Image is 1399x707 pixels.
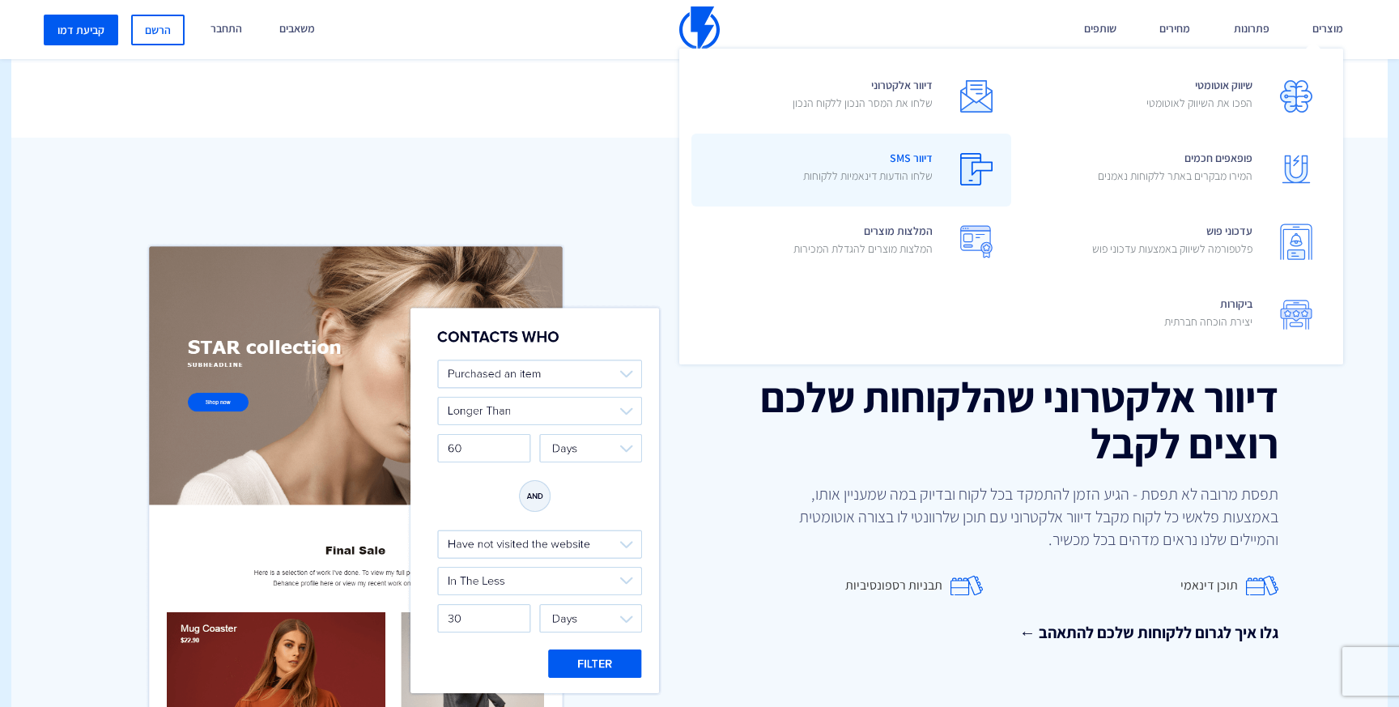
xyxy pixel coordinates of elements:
[1011,279,1331,352] a: ביקורותיצירת הוכחה חברתית
[1164,313,1252,330] p: יצירת הוכחה חברתית
[1098,146,1252,192] span: פופאפים חכמים
[1164,292,1252,338] span: ביקורות
[1180,577,1238,595] span: תוכן דינאמי
[793,95,933,111] p: שלחו את המסר הנכון ללקוח הנכון
[1011,134,1331,207] a: פופאפים חכמיםהמירו מבקרים באתר ללקוחות נאמנים
[1011,207,1331,279] a: עדכוני פושפלטפורמה לשיווק באמצעות עדכוני פוש
[691,134,1011,207] a: דיוור SMSשלחו הודעות דינאמיות ללקוחות
[793,483,1278,551] p: תפסת מרובה לא תפסת - הגיע הזמן להתמקד בכל לקוח ובדיוק במה שמעניין אותו, באמצעות פלאשי כל לקוח מקב...
[1092,241,1252,257] p: פלטפורמה לשיווק באמצעות עדכוני פוש
[1098,168,1252,184] p: המירו מבקרים באתר ללקוחות נאמנים
[691,207,1011,279] a: המלצות מוצריםהמלצות מוצרים להגדלת המכירות
[803,168,933,184] p: שלחו הודעות דינאמיות ללקוחות
[712,621,1278,645] a: גלו איך לגרום ללקוחות שלכם להתאהב ←
[1011,61,1331,134] a: שיווק אוטומטיהפכו את השיווק לאוטומטי
[793,73,933,119] span: דיוור אלקטרוני
[1092,219,1252,265] span: עדכוני פוש
[793,219,933,265] span: המלצות מוצרים
[1146,73,1252,119] span: שיווק אוטומטי
[712,374,1278,466] h2: דיוור אלקטרוני שהלקוחות שלכם רוצים לקבל
[44,15,118,45] a: קביעת דמו
[691,61,1011,134] a: דיוור אלקטרונישלחו את המסר הנכון ללקוח הנכון
[793,241,933,257] p: המלצות מוצרים להגדלת המכירות
[845,577,942,595] span: תבניות רספונסיביות
[1146,95,1252,111] p: הפכו את השיווק לאוטומטי
[803,146,933,192] span: דיוור SMS
[131,15,185,45] a: הרשם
